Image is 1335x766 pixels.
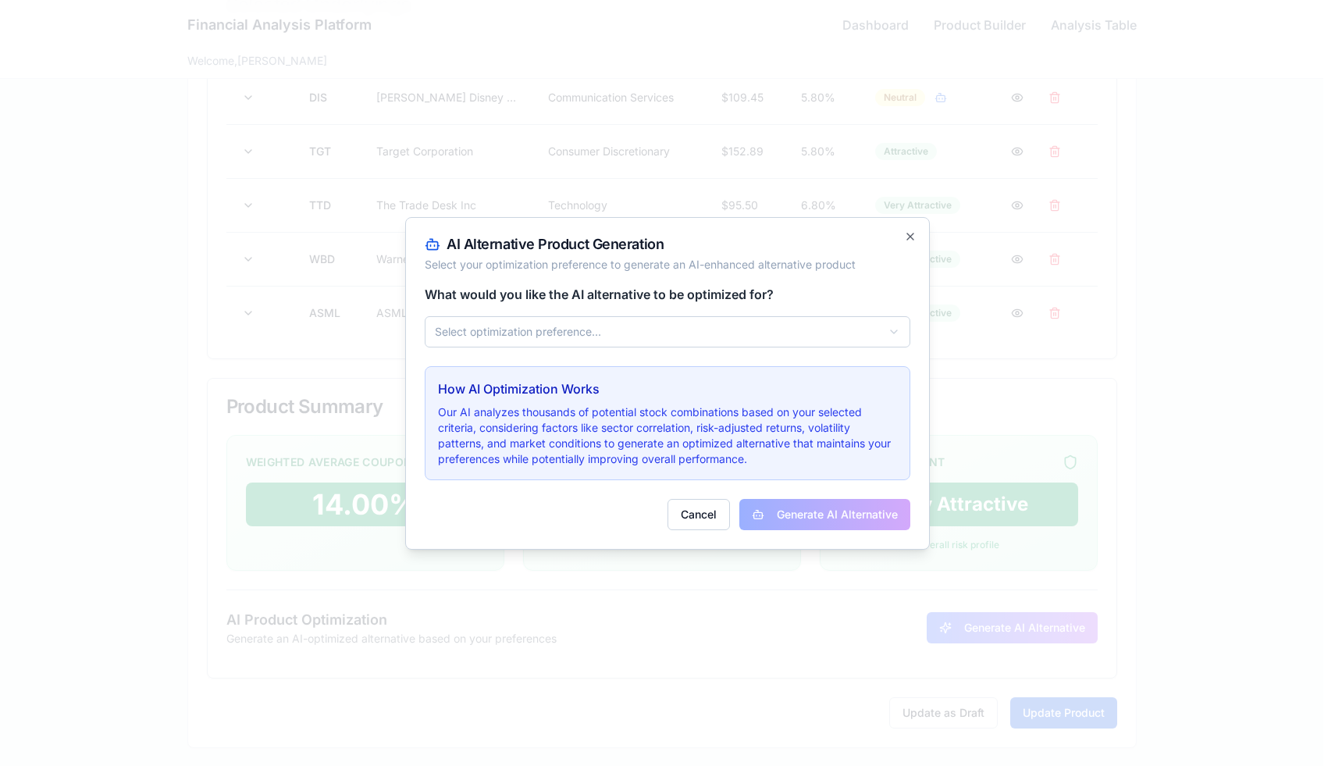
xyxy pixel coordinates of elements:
p: Select your optimization preference to generate an AI-enhanced alternative product [425,257,910,273]
button: Cancel [667,499,730,530]
h2: AI Alternative Product Generation [425,237,910,252]
p: Our AI analyzes thousands of potential stock combinations based on your selected criteria, consid... [438,404,897,467]
h4: How AI Optimization Works [438,379,897,398]
label: What would you like the AI alternative to be optimized for? [425,287,774,302]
